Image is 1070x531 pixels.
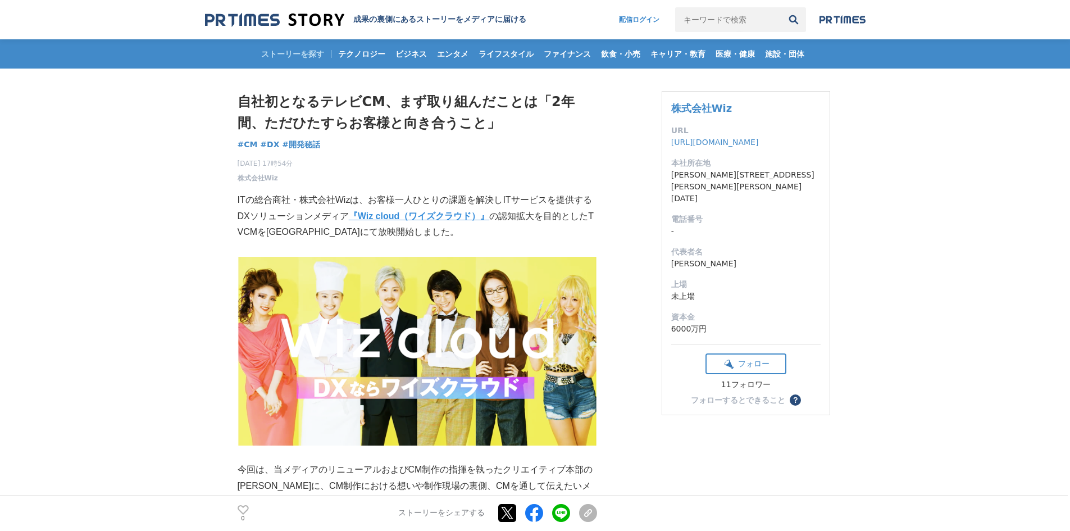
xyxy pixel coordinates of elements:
[432,49,473,59] span: エンタメ
[238,91,597,134] h1: 自社初となるテレビCM、まず取り組んだことは「2年間、ただひたすらお客様と向き合うこと」
[646,39,710,69] a: キャリア・教育
[238,192,597,240] p: ITの総合商社・株式会社Wizは、お客様一人ひとりの課題を解決しITサービスを提供するDXソリューションメディア の認知拡大を目的としたTVCMを[GEOGRAPHIC_DATA]にて放映開始し...
[539,39,595,69] a: ファイナンス
[671,291,821,302] dd: 未上場
[711,49,759,59] span: 医療・健康
[671,225,821,237] dd: -
[391,49,431,59] span: ビジネス
[691,396,785,404] div: フォローするとできること
[671,279,821,291] dt: 上場
[539,49,595,59] span: ファイナンス
[205,12,344,28] img: 成果の裏側にあるストーリーをメディアに届ける
[282,139,320,149] span: #開発秘話
[671,258,821,270] dd: [PERSON_NAME]
[671,169,821,205] dd: [PERSON_NAME][STREET_ADDRESS][PERSON_NAME][PERSON_NAME][DATE]
[819,15,866,24] img: prtimes
[474,49,538,59] span: ライフスタイル
[238,139,258,149] span: #CM
[671,246,821,258] dt: 代表者名
[334,49,390,59] span: テクノロジー
[238,462,597,510] p: 今回は、当メディアのリニューアルおよびCM制作の指揮を執ったクリエイティブ本部の[PERSON_NAME]に、CM制作における想いや制作現場の裏側、CMを通して伝えたいメッセージをお話いただきました。
[391,39,431,69] a: ビジネス
[597,49,645,59] span: 飲食・小売
[711,39,759,69] a: 医療・健康
[238,173,278,183] a: 株式会社Wiz
[671,311,821,323] dt: 資本金
[705,353,786,374] button: フォロー
[646,49,710,59] span: キャリア・教育
[282,139,320,151] a: #開発秘話
[432,39,473,69] a: エンタメ
[705,380,786,390] div: 11フォロワー
[353,15,526,25] h2: 成果の裏側にあるストーリーをメディアに届ける
[671,214,821,225] dt: 電話番号
[205,12,526,28] a: 成果の裏側にあるストーリーをメディアに届ける 成果の裏側にあるストーリーをメディアに届ける
[761,49,809,59] span: 施設・団体
[671,102,732,114] a: 株式会社Wiz
[791,396,799,404] span: ？
[238,257,597,446] img: thumbnail_2fc17e30-3538-11eb-9b88-41b65a7a05a5.png
[238,139,258,151] a: #CM
[675,7,781,32] input: キーワードで検索
[671,157,821,169] dt: 本社所在地
[761,39,809,69] a: 施設・団体
[398,509,485,519] p: ストーリーをシェアする
[671,125,821,137] dt: URL
[597,39,645,69] a: 飲食・小売
[334,39,390,69] a: テクノロジー
[238,516,249,521] p: 0
[781,7,806,32] button: 検索
[671,323,821,335] dd: 6000万円
[260,139,279,149] span: #DX
[671,138,759,147] a: [URL][DOMAIN_NAME]
[474,39,538,69] a: ライフスタイル
[260,139,279,151] a: #DX
[349,211,490,221] a: 『Wiz cloud（ワイズクラウド）』
[238,158,293,169] span: [DATE] 17時54分
[608,7,671,32] a: 配信ログイン
[790,394,801,406] button: ？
